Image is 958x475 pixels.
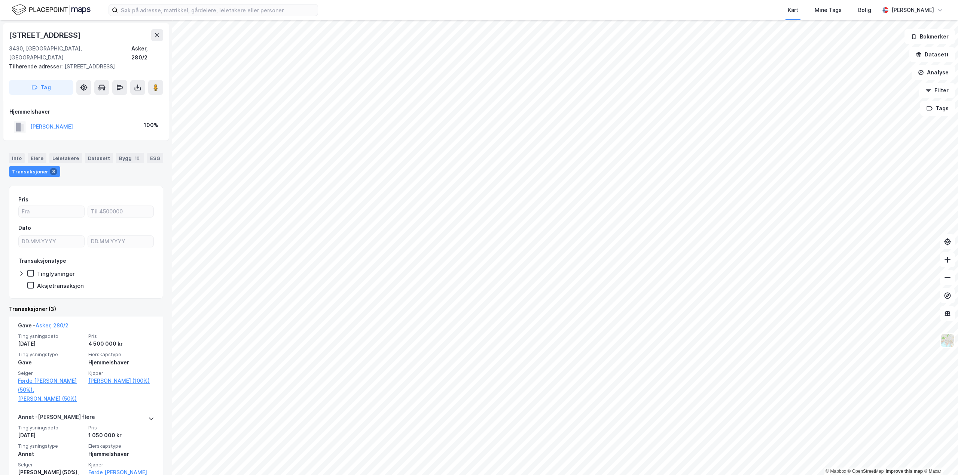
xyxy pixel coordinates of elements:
span: Tinglysningstype [18,443,84,449]
img: Z [940,333,955,348]
a: Asker, 280/2 [36,322,68,329]
div: Leietakere [49,153,82,163]
button: Tag [9,80,73,95]
div: Info [9,153,25,163]
div: Bolig [858,6,871,15]
span: Eierskapstype [88,443,154,449]
div: [PERSON_NAME] [891,6,934,15]
a: [PERSON_NAME] (50%) [18,394,84,403]
div: Kontrollprogram for chat [921,439,958,475]
a: Mapbox [826,469,846,474]
div: Annet [18,450,84,459]
input: DD.MM.YYYY [88,236,153,247]
div: 3430, [GEOGRAPHIC_DATA], [GEOGRAPHIC_DATA] [9,44,131,62]
div: Eiere [28,153,46,163]
div: [DATE] [18,431,84,440]
span: Kjøper [88,462,154,468]
span: Eierskapstype [88,351,154,358]
div: Dato [18,223,31,232]
div: 1 050 000 kr [88,431,154,440]
button: Tags [920,101,955,116]
div: Hjemmelshaver [88,358,154,367]
span: Tilhørende adresser: [9,63,64,70]
a: Improve this map [886,469,923,474]
iframe: Chat Widget [921,439,958,475]
div: Transaksjoner (3) [9,305,163,314]
span: Kjøper [88,370,154,376]
input: DD.MM.YYYY [19,236,84,247]
div: [STREET_ADDRESS] [9,29,82,41]
span: Tinglysningstype [18,351,84,358]
div: [DATE] [18,339,84,348]
div: Gave [18,358,84,367]
button: Bokmerker [904,29,955,44]
div: Tinglysninger [37,270,75,277]
button: Filter [919,83,955,98]
div: 3 [50,168,57,175]
button: Analyse [912,65,955,80]
span: Tinglysningsdato [18,333,84,339]
span: Selger [18,462,84,468]
div: Gave - [18,321,68,333]
span: Pris [88,333,154,339]
a: Førde [PERSON_NAME] (50%), [18,376,84,394]
div: [STREET_ADDRESS] [9,62,157,71]
div: 100% [144,121,158,130]
div: ESG [147,153,163,163]
input: Til 4500000 [88,206,153,217]
input: Fra [19,206,84,217]
div: Bygg [116,153,144,163]
div: Asker, 280/2 [131,44,163,62]
div: Pris [18,195,28,204]
div: Annet - [PERSON_NAME] flere [18,413,95,425]
a: OpenStreetMap [848,469,884,474]
div: 4 500 000 kr [88,339,154,348]
span: Pris [88,425,154,431]
div: Kart [788,6,798,15]
div: Transaksjonstype [18,256,66,265]
div: Hjemmelshaver [9,107,163,116]
div: Mine Tags [815,6,842,15]
div: Aksjetransaksjon [37,282,84,289]
input: Søk på adresse, matrikkel, gårdeiere, leietakere eller personer [118,4,318,16]
span: Selger [18,370,84,376]
div: Transaksjoner [9,166,60,177]
a: [PERSON_NAME] (100%) [88,376,154,385]
div: Datasett [85,153,113,163]
div: Hjemmelshaver [88,450,154,459]
button: Datasett [909,47,955,62]
span: Tinglysningsdato [18,425,84,431]
img: logo.f888ab2527a4732fd821a326f86c7f29.svg [12,3,91,16]
div: 10 [133,154,141,162]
